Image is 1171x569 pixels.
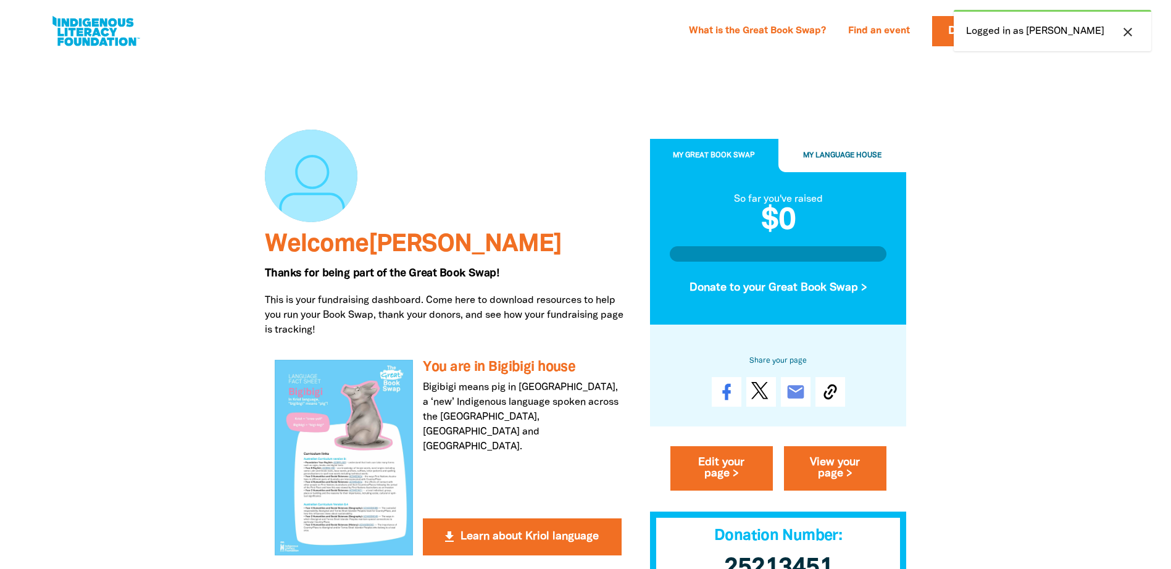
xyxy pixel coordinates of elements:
[712,378,741,407] a: Share
[265,268,499,278] span: Thanks for being part of the Great Book Swap!
[673,152,755,159] span: My Great Book Swap
[954,10,1151,51] div: Logged in as [PERSON_NAME]
[778,139,907,173] button: My Language House
[932,16,1010,46] a: Donate
[423,360,621,375] h3: You are in Bigibigi house
[781,378,811,407] a: email
[275,360,414,555] img: You are in Bigibigi house
[1120,25,1135,39] i: close
[784,447,886,491] a: View your page >
[650,139,778,173] button: My Great Book Swap
[670,272,887,305] button: Donate to your Great Book Swap >
[1117,24,1139,40] button: close
[265,233,562,256] span: Welcome [PERSON_NAME]
[746,378,776,407] a: Post
[714,530,842,544] span: Donation Number:
[670,354,887,368] h6: Share your page
[681,22,833,41] a: What is the Great Book Swap?
[442,530,457,544] i: get_app
[423,518,621,555] button: get_app Learn about Kriol language
[265,293,631,338] p: This is your fundraising dashboard. Come here to download resources to help you run your Book Swa...
[670,207,887,236] h2: $0
[841,22,917,41] a: Find an event
[803,152,881,159] span: My Language House
[670,447,773,491] a: Edit your page >
[815,378,845,407] button: Copy Link
[786,383,806,402] i: email
[670,192,887,207] div: So far you've raised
